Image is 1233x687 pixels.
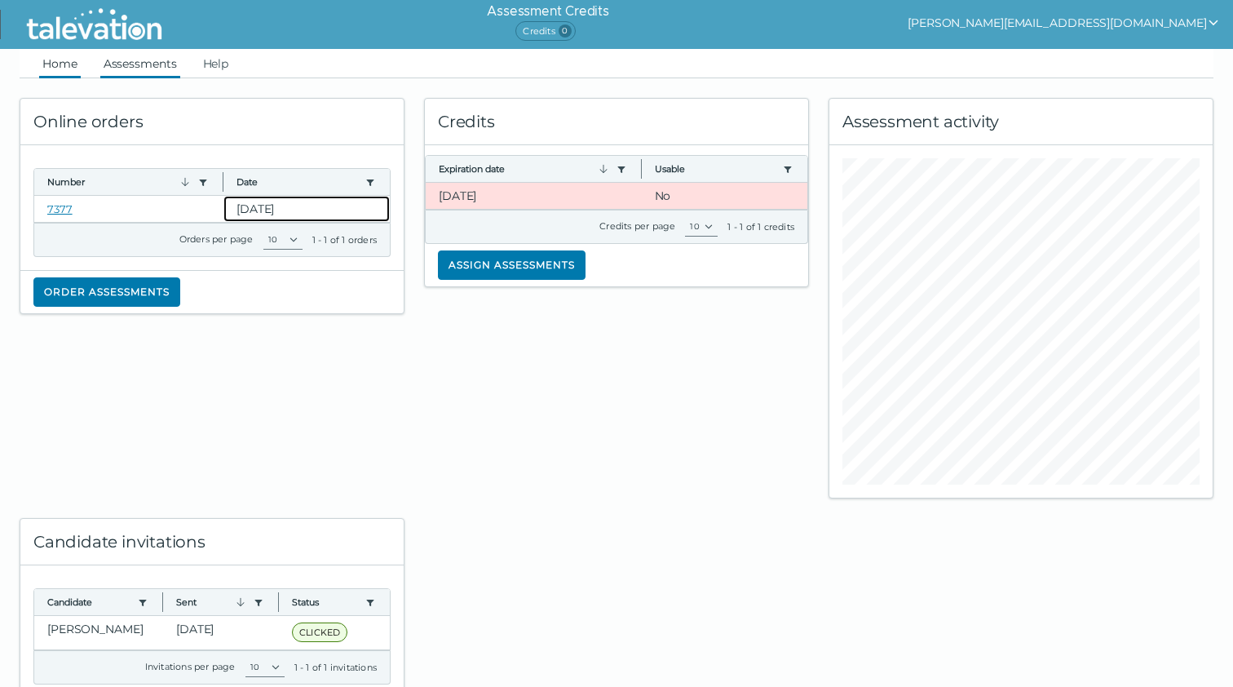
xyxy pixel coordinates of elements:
span: CLICKED [292,623,347,642]
clr-dg-cell: No [642,183,808,209]
div: Assessment activity [829,99,1213,145]
span: 0 [559,24,572,38]
clr-dg-cell: [PERSON_NAME] [34,616,163,649]
label: Invitations per page [145,661,236,672]
button: Sent [176,596,247,609]
button: Order assessments [33,277,180,307]
div: 1 - 1 of 1 orders [312,233,377,246]
button: show user actions [908,13,1220,33]
button: candidate filter [136,596,149,609]
button: Candidate [47,596,131,609]
div: Candidate invitations [20,519,404,565]
div: 1 - 1 of 1 invitations [294,661,377,674]
button: Column resize handle [273,584,284,619]
button: Expiration date [439,162,610,175]
span: Credits [515,21,575,41]
a: Home [39,49,81,78]
a: Help [200,49,232,78]
button: Column resize handle [636,151,647,186]
div: Online orders [20,99,404,145]
button: Column resize handle [218,164,228,199]
a: 7377 [47,202,73,215]
div: 1 - 1 of 1 credits [727,220,794,233]
clr-dg-cell: [DATE] [426,183,642,209]
button: Assign assessments [438,250,586,280]
button: Date [236,175,359,188]
button: Number [47,175,192,188]
a: Assessments [100,49,180,78]
button: Usable [655,162,777,175]
img: Talevation_Logo_Transparent_white.png [20,4,169,45]
h6: Assessment Credits [487,2,608,21]
div: Credits [425,99,808,145]
label: Orders per page [179,233,254,245]
clr-dg-cell: [DATE] [163,616,279,649]
button: Status [292,596,359,609]
button: Column resize handle [157,584,168,619]
clr-dg-cell: [DATE] [223,196,390,222]
label: Credits per page [599,220,675,232]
